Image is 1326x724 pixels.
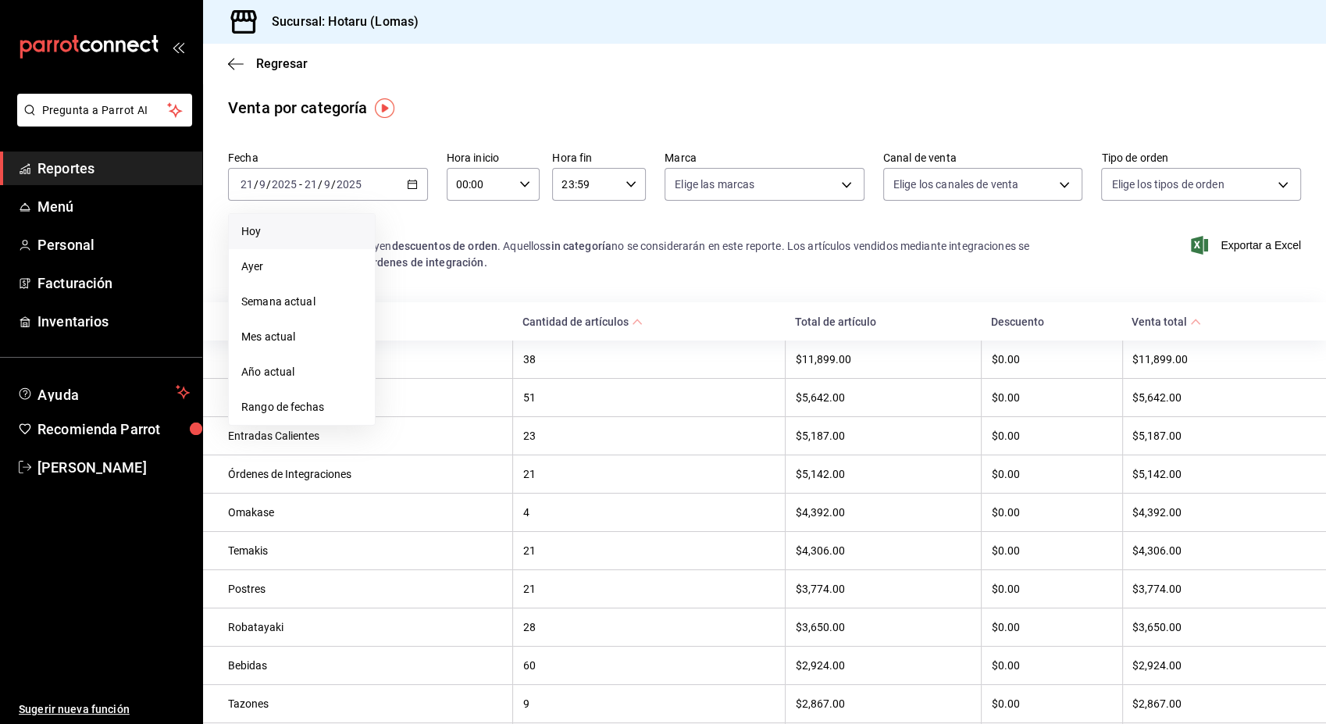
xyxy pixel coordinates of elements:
[228,56,308,71] button: Regresar
[545,240,611,252] strong: sin categoría
[37,313,109,330] font: Inventarios
[795,468,971,480] div: $5,142.00
[256,56,308,71] span: Regresar
[522,697,775,710] div: 9
[675,177,754,192] span: Elige las marcas
[228,583,503,595] div: Postres
[522,544,775,557] div: 21
[17,94,192,127] button: Pregunta a Parrot AI
[522,316,643,328] span: Cantidad de artículos
[1132,506,1301,519] div: $4,392.00
[271,178,298,191] input: ----
[447,152,540,163] label: Hora inicio
[522,583,775,595] div: 21
[228,697,503,710] div: Tazones
[665,152,864,163] label: Marca
[299,178,302,191] span: -
[1132,697,1301,710] div: $2,867.00
[228,659,503,672] div: Bebidas
[241,364,362,380] span: Año actual
[552,152,646,163] label: Hora fin
[228,621,503,633] div: Robatayaki
[1132,544,1301,557] div: $4,306.00
[991,621,1112,633] div: $0.00
[228,152,428,163] label: Fecha
[795,430,971,442] div: $5,187.00
[795,583,971,595] div: $3,774.00
[795,659,971,672] div: $2,924.00
[1132,316,1187,328] div: Venta total
[318,178,323,191] span: /
[241,399,362,415] span: Rango de fechas
[304,178,318,191] input: --
[241,223,362,240] span: Hoy
[1132,316,1201,328] span: Venta total
[1132,621,1301,633] div: $3,650.00
[228,430,503,442] div: Entradas Calientes
[522,659,775,672] div: 60
[37,160,94,177] font: Reportes
[991,430,1112,442] div: $0.00
[522,316,629,328] div: Cantidad de artículos
[522,430,775,442] div: 23
[795,544,971,557] div: $4,306.00
[522,506,775,519] div: 4
[240,178,254,191] input: --
[259,12,419,31] h3: Sucursal: Hotaru (Lomas)
[228,238,1082,271] div: Los artículos listados no incluyen . Aquellos no se considerarán en este reporte. Los artículos v...
[991,659,1112,672] div: $0.00
[331,178,336,191] span: /
[42,102,168,119] span: Pregunta a Parrot AI
[323,178,331,191] input: --
[1101,152,1301,163] label: Tipo de orden
[1132,391,1301,404] div: $5,642.00
[228,96,368,119] div: Venta por categoría
[1194,236,1301,255] button: Exportar a Excel
[1132,659,1301,672] div: $2,924.00
[991,468,1112,480] div: $0.00
[1132,353,1301,366] div: $11,899.00
[522,468,775,480] div: 21
[795,316,972,328] div: Total de artículo
[228,219,1082,238] p: Nota
[228,544,503,557] div: Temakis
[795,353,971,366] div: $11,899.00
[991,544,1112,557] div: $0.00
[258,178,266,191] input: --
[365,256,487,269] strong: Órdenes de integración.
[11,113,192,130] a: Pregunta a Parrot AI
[228,468,503,480] div: Órdenes de Integraciones
[37,383,169,401] span: Ayuda
[991,506,1112,519] div: $0.00
[37,459,147,476] font: [PERSON_NAME]
[991,391,1112,404] div: $0.00
[522,391,775,404] div: 51
[391,240,497,252] strong: descuentos de orden
[522,353,775,366] div: 38
[241,259,362,275] span: Ayer
[254,178,258,191] span: /
[991,583,1112,595] div: $0.00
[37,198,74,215] font: Menú
[795,391,971,404] div: $5,642.00
[795,697,971,710] div: $2,867.00
[375,98,394,118] button: Marcador de información sobre herramientas
[37,275,112,291] font: Facturación
[37,237,94,253] font: Personal
[1132,430,1301,442] div: $5,187.00
[893,177,1018,192] span: Elige los canales de venta
[1221,239,1301,251] font: Exportar a Excel
[37,421,160,437] font: Recomienda Parrot
[1132,468,1301,480] div: $5,142.00
[228,506,503,519] div: Omakase
[1132,583,1301,595] div: $3,774.00
[19,703,130,715] font: Sugerir nueva función
[991,697,1112,710] div: $0.00
[522,621,775,633] div: 28
[991,316,1113,328] div: Descuento
[991,353,1112,366] div: $0.00
[172,41,184,53] button: open_drawer_menu
[241,294,362,310] span: Semana actual
[795,506,971,519] div: $4,392.00
[266,178,271,191] span: /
